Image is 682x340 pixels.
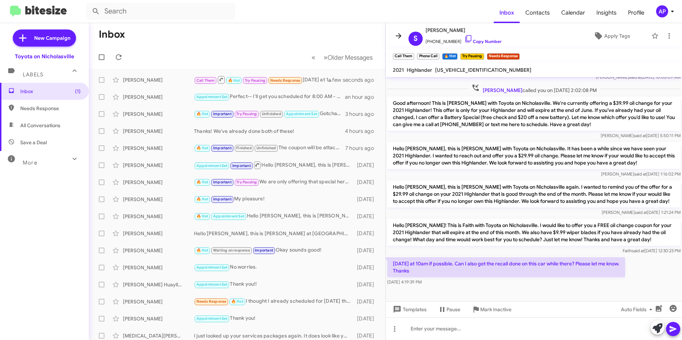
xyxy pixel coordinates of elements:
[353,196,380,203] div: [DATE]
[345,145,380,152] div: 7 hours ago
[446,303,460,316] span: Pause
[123,128,194,135] div: [PERSON_NAME]
[194,75,337,84] div: [DATE] at 10am if possible. Can I also get the recall done on this car while there? Please let me...
[123,213,194,220] div: [PERSON_NAME]
[194,178,353,186] div: We are only offering that special here, I do apologize.
[413,33,418,44] span: S
[196,282,228,287] span: Appointment Set
[634,171,646,177] span: said at
[426,34,502,45] span: [PHONE_NUMBER]
[353,298,380,305] div: [DATE]
[601,133,681,138] span: [PERSON_NAME] [DATE] 5:50:11 PM
[480,303,511,316] span: Mark Inactive
[615,303,661,316] button: Auto Fields
[337,76,380,83] div: a few seconds ago
[196,78,215,83] span: Call Them
[196,316,228,321] span: Appointment Set
[345,110,380,118] div: 3 hours ago
[194,280,353,288] div: Thank you!!
[387,257,625,277] p: [DATE] at 10am if possible. Can I also get the recall done on this car while there? Please let me...
[123,93,194,101] div: [PERSON_NAME]
[194,144,345,152] div: The coupon will be attached to your service appointment.
[353,281,380,288] div: [DATE]
[435,67,531,73] span: [US_VEHICLE_IDENTIFICATION_NUMBER]
[123,281,194,288] div: [PERSON_NAME] Huayllani-[PERSON_NAME]
[604,29,630,42] span: Apply Tags
[353,230,380,237] div: [DATE]
[123,196,194,203] div: [PERSON_NAME]
[245,78,265,83] span: Try Pausing
[194,128,345,135] div: Thanks! We've already done both of these!
[391,303,427,316] span: Templates
[123,179,194,186] div: [PERSON_NAME]
[23,71,43,78] span: Labels
[20,139,47,146] span: Save a Deal
[213,197,232,201] span: Important
[417,53,439,60] small: Phone Call
[231,299,243,304] span: 🔥 Hot
[353,264,380,271] div: [DATE]
[387,142,681,169] p: Hello [PERSON_NAME], this is [PERSON_NAME] with Toyota on Nicholasville. It has been a while sinc...
[236,146,252,150] span: Finished
[86,3,235,20] input: Search
[213,214,244,218] span: Appointment Set
[196,146,209,150] span: 🔥 Hot
[123,332,194,339] div: [MEDICAL_DATA][PERSON_NAME]
[194,297,353,306] div: I thought I already scheduled for [DATE] through [PERSON_NAME]
[469,83,600,94] span: called you on [DATE] 2:02:08 PM
[194,195,353,203] div: My pleasure!
[123,247,194,254] div: [PERSON_NAME]
[324,53,328,62] span: »
[123,76,194,83] div: [PERSON_NAME]
[312,53,315,62] span: «
[623,248,681,253] span: Faith [DATE] 12:30:23 PM
[353,315,380,322] div: [DATE]
[635,210,647,215] span: said at
[13,29,76,47] a: New Campaign
[407,67,432,73] span: Highlander
[255,248,273,253] span: Important
[236,112,257,116] span: Try Pausing
[286,112,317,116] span: Appointment Set
[236,180,257,184] span: Try Pausing
[353,247,380,254] div: [DATE]
[213,112,232,116] span: Important
[194,212,353,220] div: Hello [PERSON_NAME], this is [PERSON_NAME] at [GEOGRAPHIC_DATA] on [GEOGRAPHIC_DATA]. It's been a...
[20,122,60,129] span: All Conversations
[23,160,37,166] span: More
[393,53,414,60] small: Call Them
[194,263,353,271] div: No worries.
[442,53,458,60] small: 🔥 Hot
[650,5,674,17] button: AP
[353,162,380,169] div: [DATE]
[426,26,502,34] span: [PERSON_NAME]
[20,88,81,95] span: Inbox
[602,210,681,215] span: [PERSON_NAME] [DATE] 1:21:24 PM
[634,133,646,138] span: said at
[194,314,353,323] div: Thank you!
[123,264,194,271] div: [PERSON_NAME]
[196,163,228,168] span: Appointment Set
[123,230,194,237] div: [PERSON_NAME]
[601,171,681,177] span: [PERSON_NAME] [DATE] 1:16:02 PM
[232,163,251,168] span: Important
[196,265,228,270] span: Appointment Set
[319,50,377,65] button: Next
[194,161,353,169] div: Hello [PERSON_NAME], this is [PERSON_NAME] at [GEOGRAPHIC_DATA] on [GEOGRAPHIC_DATA]. It's been a...
[494,2,520,23] a: Inbox
[75,88,81,95] span: (1)
[556,2,591,23] span: Calendar
[387,97,681,131] p: Good afternoon! This is [PERSON_NAME] with Toyota on Nicholasville. We're currently offering a $3...
[308,50,377,65] nav: Page navigation example
[575,29,648,42] button: Apply Tags
[123,315,194,322] div: [PERSON_NAME]
[632,248,644,253] span: said at
[123,162,194,169] div: [PERSON_NAME]
[194,246,353,254] div: Okay sounds good!
[656,5,668,17] div: AP
[196,248,209,253] span: 🔥 Hot
[194,110,345,118] div: Gotcha! Thank you for letting me know. Take your time and just send me a message whenever you wan...
[387,279,422,285] span: [DATE] 4:19:39 PM
[622,2,650,23] a: Profile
